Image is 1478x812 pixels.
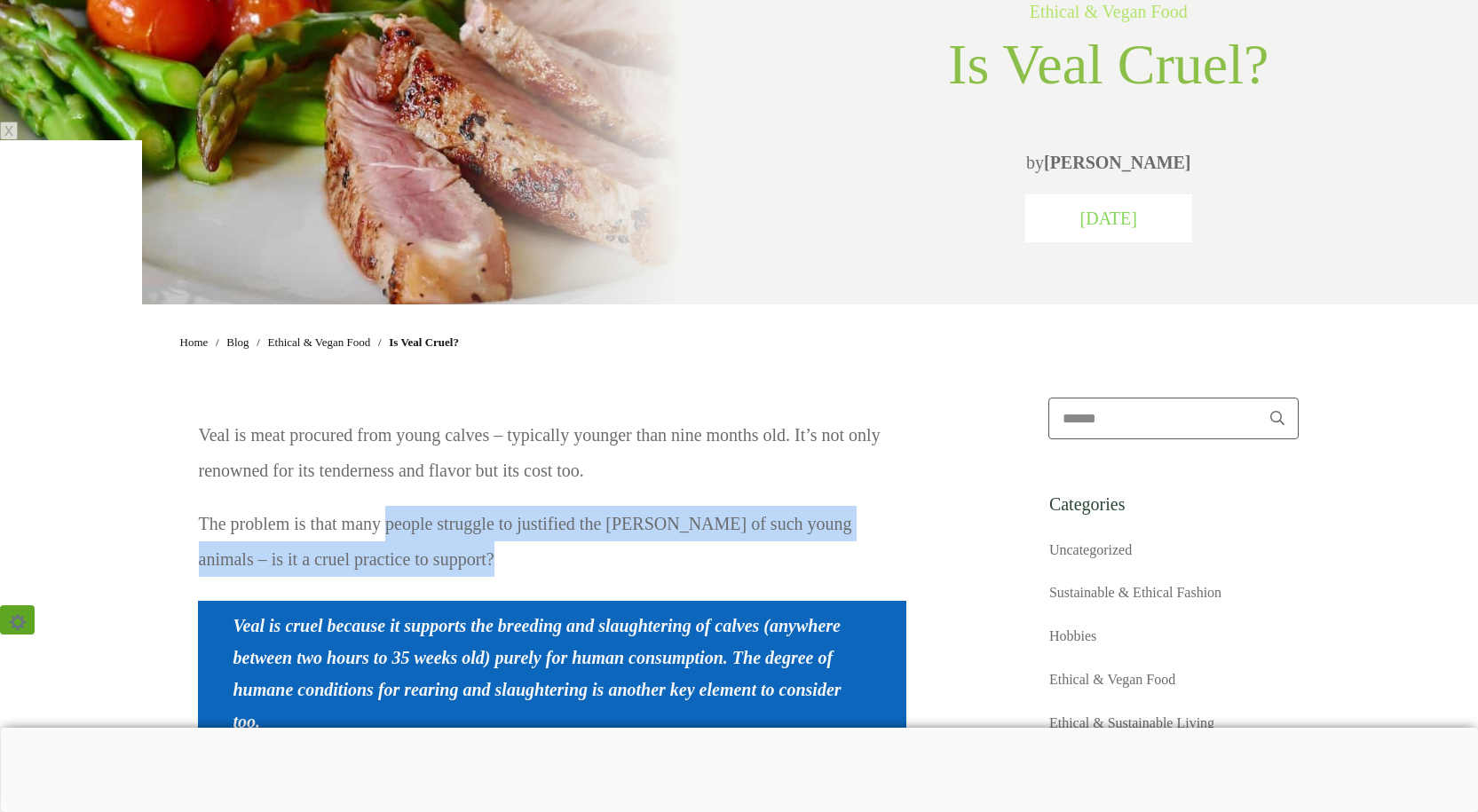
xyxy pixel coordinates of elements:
iframe: Advertisement [293,728,1185,808]
p: by [948,145,1269,180]
a: Hobbies [1049,624,1096,650]
a: [PERSON_NAME] [1044,153,1191,172]
p: Veal is meat procured from young calves – typically younger than nine months old. It’s not only r... [199,417,905,506]
img: ⚙ [10,614,26,630]
p: The problem is that many people struggle to justified the [PERSON_NAME] of such young animals – i... [199,506,905,595]
li: / [253,336,265,348]
a: Blog [226,331,249,354]
a: Ethical & Vegan Food [1030,2,1188,21]
li: / [374,336,385,348]
span: [DATE] [1080,209,1137,228]
h5: Categories [1049,493,1298,515]
span: Is Veal Cruel? [948,33,1269,96]
span: Blog [226,335,249,349]
a: Ethical & Vegan Food [268,331,371,354]
span: Is Veal Cruel? [389,331,459,354]
a: Uncategorized [1049,538,1132,564]
span: Ethical & Vegan Food [268,335,371,349]
a: Ethical & Vegan Food [1049,667,1175,693]
li: / [211,336,223,348]
strong: Veal is cruel because it supports the breeding and slaughtering of calves (anywhere between two h... [233,616,842,731]
a: Sustainable & Ethical Fashion [1049,580,1221,606]
a: Home [180,331,209,354]
span: Home [180,335,209,349]
a: Ethical & Sustainable Living [1049,711,1214,737]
